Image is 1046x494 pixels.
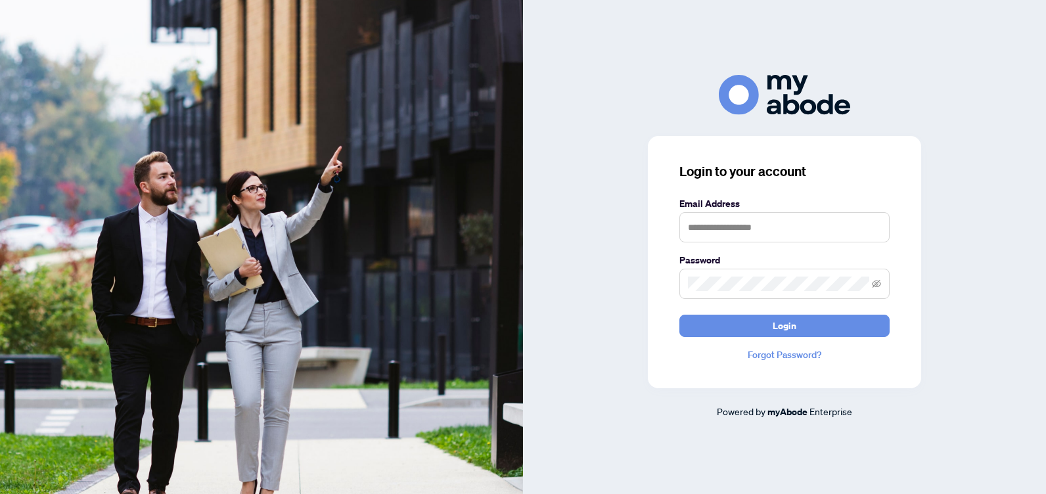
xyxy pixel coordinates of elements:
span: Powered by [717,405,765,417]
span: Enterprise [809,405,852,417]
a: Forgot Password? [679,348,890,362]
span: Login [773,315,796,336]
span: eye-invisible [872,279,881,288]
label: Email Address [679,196,890,211]
button: Login [679,315,890,337]
a: myAbode [767,405,807,419]
h3: Login to your account [679,162,890,181]
img: ma-logo [719,75,850,115]
label: Password [679,253,890,267]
